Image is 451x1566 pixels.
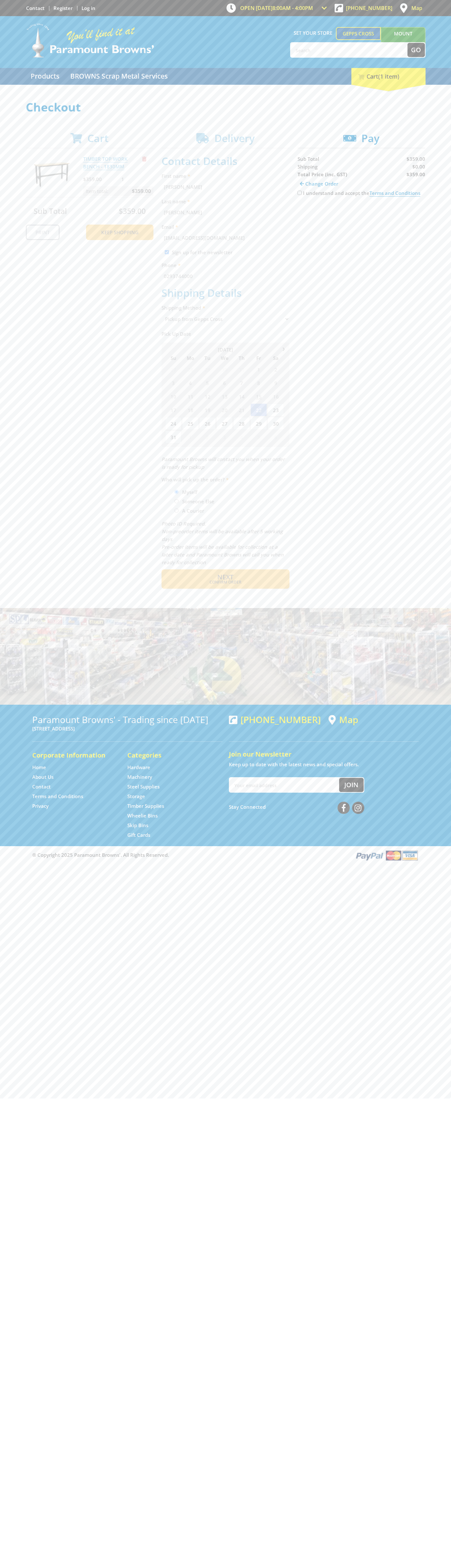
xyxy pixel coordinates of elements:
p: [STREET_ADDRESS] [32,725,222,732]
a: Go to the Terms and Conditions page [32,793,83,800]
span: Change Order [305,180,338,187]
img: Paramount Browns' [26,23,155,58]
a: Log in [82,5,95,11]
a: Go to the Storage page [127,793,145,800]
p: Keep up to date with the latest news and special offers. [229,760,419,768]
a: Go to the Machinery page [127,774,152,780]
span: Sub Total [298,156,319,162]
a: Go to the registration page [54,5,73,11]
a: Gepps Cross [336,27,381,40]
a: Go to the Contact page [26,5,44,11]
span: Set your store [290,27,336,39]
h3: Paramount Browns' - Trading since [DATE] [32,714,222,725]
div: Cart [351,68,426,85]
input: Please accept the terms and conditions. [298,191,302,195]
h5: Join our Newsletter [229,750,419,759]
h5: Categories [127,751,210,760]
button: Join [339,778,364,792]
a: Go to the Wheelie Bins page [127,812,158,819]
span: OPEN [DATE] [240,5,313,12]
span: Shipping [298,163,318,170]
strong: $359.00 [407,171,425,178]
span: Pay [361,131,379,145]
a: Go to the Gift Cards page [127,832,150,838]
h1: Checkout [26,101,426,114]
span: $359.00 [407,156,425,162]
span: 8:00am - 4:00pm [272,5,313,12]
a: Go to the Products page [26,68,64,85]
input: Your email address [230,778,339,792]
div: Stay Connected [229,799,364,815]
label: I understand and accept the [303,190,420,197]
button: Go [407,43,425,57]
a: View a map of Gepps Cross location [328,714,358,725]
span: $0.00 [412,163,425,170]
div: ® Copyright 2025 Paramount Browns'. All Rights Reserved. [26,849,426,861]
a: Go to the Timber Supplies page [127,803,164,809]
a: Go to the Contact page [32,783,51,790]
a: Go to the Steel Supplies page [127,783,160,790]
div: [PHONE_NUMBER] [229,714,321,725]
a: Go to the Skip Bins page [127,822,148,829]
a: Go to the BROWNS Scrap Metal Services page [65,68,172,85]
a: Go to the Home page [32,764,46,771]
h5: Corporate Information [32,751,114,760]
img: PayPal, Mastercard, Visa accepted [355,849,419,861]
input: Search [291,43,407,57]
a: Go to the About Us page [32,774,54,780]
a: Mount [PERSON_NAME] [381,27,426,52]
a: Go to the Hardware page [127,764,150,771]
strong: Total Price (inc. GST) [298,171,347,178]
span: (1 item) [378,72,399,80]
a: Change Order [298,178,340,189]
a: Terms and Conditions [369,190,420,197]
a: Go to the Privacy page [32,803,49,809]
